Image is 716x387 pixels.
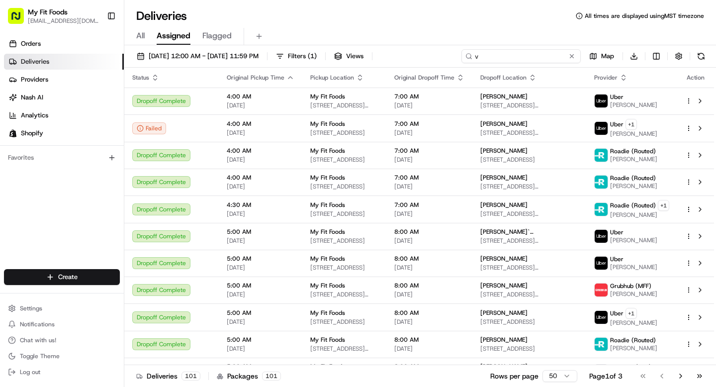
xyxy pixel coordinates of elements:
[310,174,345,182] span: My Fit Foods
[310,318,378,326] span: [STREET_ADDRESS]
[610,282,651,290] span: Grubhub (MFF)
[394,93,464,100] span: 7:00 AM
[394,264,464,272] span: [DATE]
[394,183,464,191] span: [DATE]
[610,255,624,263] span: Uber
[21,95,39,113] img: 8571987876998_91fb9ceb93ad5c398215_72.jpg
[310,282,345,290] span: My Fit Foods
[227,201,294,209] span: 4:30 AM
[4,125,124,141] a: Shopify
[4,269,120,285] button: Create
[99,220,120,227] span: Pylon
[310,201,345,209] span: My Fit Foods
[480,318,578,326] span: [STREET_ADDRESS]
[45,95,163,105] div: Start new chat
[113,154,134,162] span: [DATE]
[80,192,164,209] a: 💻API Documentation
[626,119,637,130] button: +1
[21,39,41,48] span: Orders
[394,120,464,128] span: 7:00 AM
[310,309,345,317] span: My Fit Foods
[461,49,581,63] input: Type to search
[310,93,345,100] span: My Fit Foods
[227,336,294,344] span: 5:00 AM
[610,120,624,128] span: Uber
[595,230,608,243] img: uber-new-logo.jpeg
[227,264,294,272] span: [DATE]
[10,145,26,164] img: Wisdom Oko
[610,93,624,101] span: Uber
[227,237,294,245] span: [DATE]
[136,8,187,24] h1: Deliveries
[21,57,49,66] span: Deliveries
[610,319,657,327] span: [PERSON_NAME]
[262,372,281,381] div: 101
[10,10,30,30] img: Nash
[227,318,294,326] span: [DATE]
[10,40,181,56] p: Welcome 👋
[310,237,378,245] span: [STREET_ADDRESS]
[4,365,120,379] button: Log out
[4,90,124,105] a: Nash AI
[45,105,137,113] div: We're available if you need us!
[480,101,578,109] span: [STREET_ADDRESS][PERSON_NAME]
[585,12,704,20] span: All times are displayed using MST timezone
[626,308,637,319] button: +1
[20,304,42,312] span: Settings
[589,371,623,381] div: Page 1 of 3
[310,147,345,155] span: My Fit Foods
[227,129,294,137] span: [DATE]
[310,264,378,272] span: [STREET_ADDRESS]
[28,17,99,25] button: [EMAIL_ADDRESS][DOMAIN_NAME]
[310,74,354,82] span: Pickup Location
[4,107,124,123] a: Analytics
[610,211,669,219] span: [PERSON_NAME]
[310,210,378,218] span: [STREET_ADDRESS]
[595,95,608,107] img: uber-new-logo.jpeg
[10,129,64,137] div: Past conversations
[10,196,18,204] div: 📗
[480,183,578,191] span: [STREET_ADDRESS][PERSON_NAME]
[480,282,528,290] span: [PERSON_NAME]
[227,74,284,82] span: Original Pickup Time
[310,363,345,371] span: My Fit Foods
[310,183,378,191] span: [STREET_ADDRESS]
[480,309,528,317] span: [PERSON_NAME]
[4,349,120,363] button: Toggle Theme
[108,154,111,162] span: •
[585,49,619,63] button: Map
[227,174,294,182] span: 4:00 AM
[181,372,200,381] div: 101
[21,93,43,102] span: Nash AI
[10,95,28,113] img: 1736555255976-a54dd68f-1ca7-489b-9aae-adbdc363a1c4
[595,257,608,270] img: uber-new-logo.jpeg
[6,192,80,209] a: 📗Knowledge Base
[227,363,294,371] span: 5:00 AM
[610,201,656,209] span: Roadie (Routed)
[202,30,232,42] span: Flagged
[136,30,145,42] span: All
[227,120,294,128] span: 4:00 AM
[227,255,294,263] span: 5:00 AM
[480,237,578,245] span: [STREET_ADDRESS][PERSON_NAME]
[132,74,149,82] span: Status
[4,333,120,347] button: Chat with us!
[310,120,345,128] span: My Fit Foods
[480,290,578,298] span: [STREET_ADDRESS][PERSON_NAME]
[20,195,76,205] span: Knowledge Base
[4,317,120,331] button: Notifications
[595,284,608,296] img: 5e692f75ce7d37001a5d71f1
[227,101,294,109] span: [DATE]
[169,98,181,110] button: Start new chat
[394,156,464,164] span: [DATE]
[70,219,120,227] a: Powered byPylon
[394,201,464,209] span: 7:00 AM
[480,93,528,100] span: [PERSON_NAME]
[595,122,608,135] img: uber-new-logo.jpeg
[21,111,48,120] span: Analytics
[132,122,166,134] button: Failed
[480,336,528,344] span: [PERSON_NAME]
[308,52,317,61] span: ( 1 )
